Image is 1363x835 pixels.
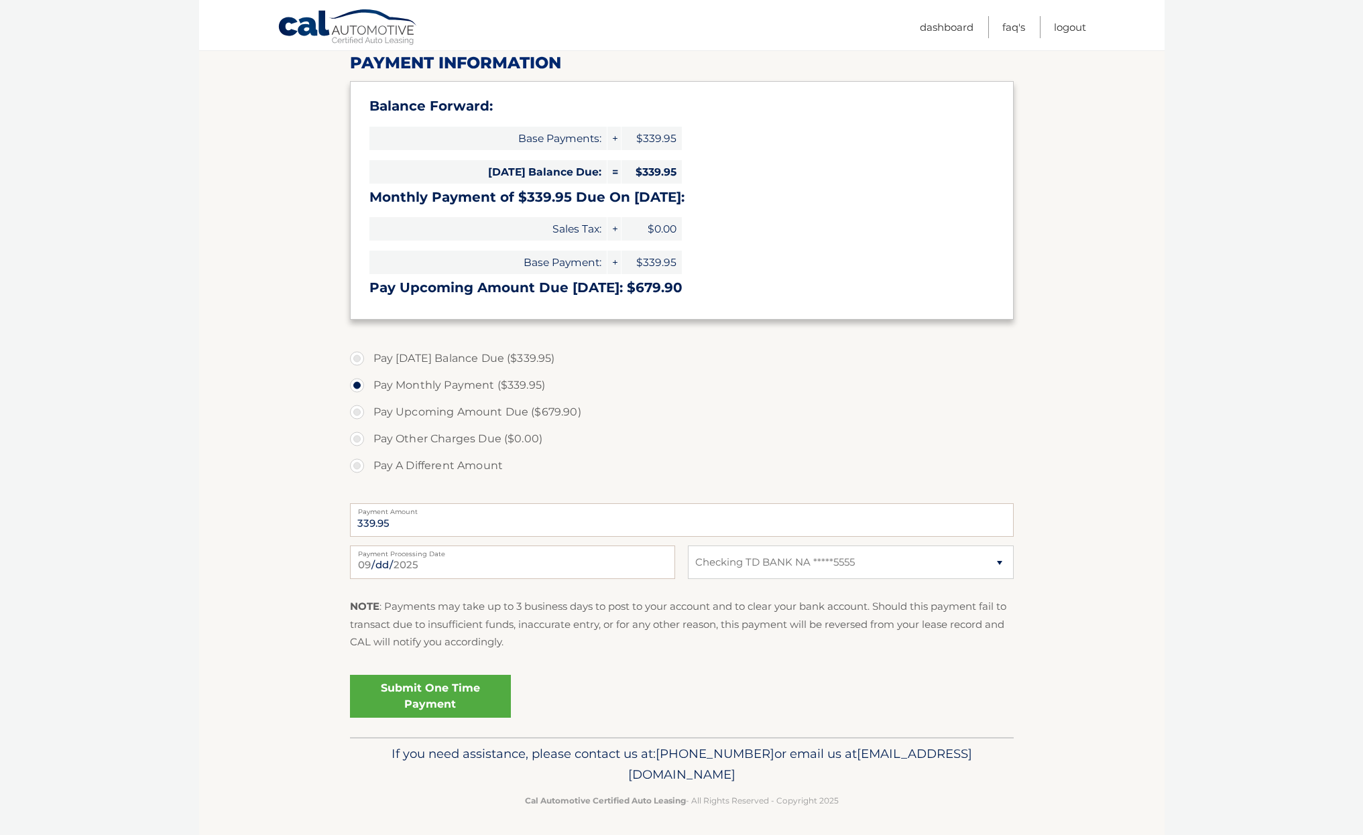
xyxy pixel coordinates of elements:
span: $339.95 [621,251,682,274]
p: : Payments may take up to 3 business days to post to your account and to clear your bank account.... [350,598,1014,651]
label: Payment Processing Date [350,545,675,556]
span: + [607,217,621,241]
h3: Monthly Payment of $339.95 Due On [DATE]: [369,189,994,206]
label: Pay Monthly Payment ($339.95) [350,372,1014,399]
span: $339.95 [621,160,682,184]
span: Base Payment: [369,251,607,274]
span: Base Payments: [369,127,607,150]
span: [PHONE_NUMBER] [656,746,774,761]
span: + [607,127,621,150]
h3: Balance Forward: [369,98,994,115]
a: Submit One Time Payment [350,675,511,718]
p: If you need assistance, please contact us at: or email us at [359,743,1005,786]
label: Pay [DATE] Balance Due ($339.95) [350,345,1014,372]
label: Pay Other Charges Due ($0.00) [350,426,1014,452]
span: $339.95 [621,127,682,150]
span: [DATE] Balance Due: [369,160,607,184]
input: Payment Date [350,545,675,579]
strong: NOTE [350,600,379,613]
p: - All Rights Reserved - Copyright 2025 [359,793,1005,808]
h3: Pay Upcoming Amount Due [DATE]: $679.90 [369,279,994,296]
input: Payment Amount [350,503,1014,537]
strong: Cal Automotive Certified Auto Leasing [525,795,686,806]
span: = [607,160,621,184]
span: + [607,251,621,274]
a: FAQ's [1002,16,1025,38]
span: $0.00 [621,217,682,241]
label: Pay Upcoming Amount Due ($679.90) [350,399,1014,426]
a: Dashboard [920,16,973,38]
label: Pay A Different Amount [350,452,1014,479]
span: Sales Tax: [369,217,607,241]
a: Logout [1054,16,1086,38]
a: Cal Automotive [278,9,418,48]
h2: Payment Information [350,53,1014,73]
label: Payment Amount [350,503,1014,514]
